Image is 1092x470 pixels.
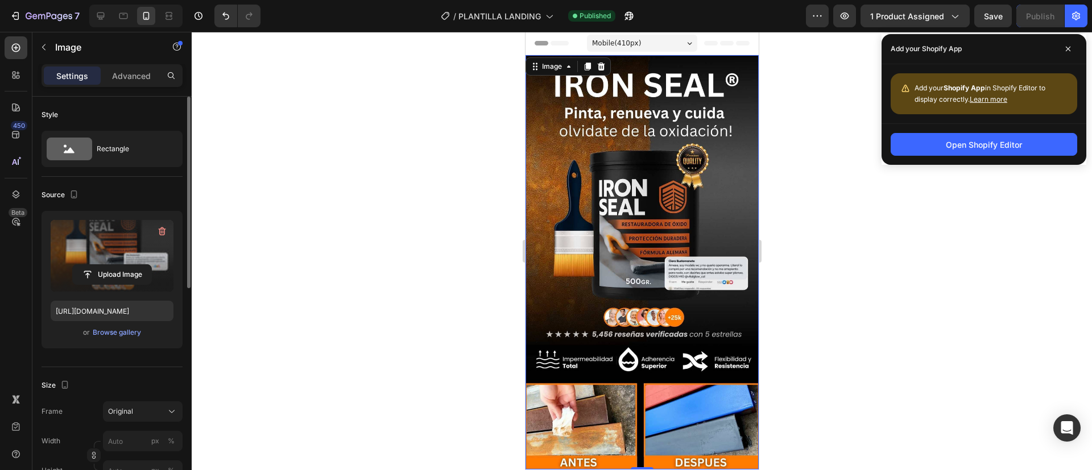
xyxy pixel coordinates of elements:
[526,32,759,470] iframe: Design area
[92,327,142,338] button: Browse gallery
[9,208,27,217] div: Beta
[861,5,970,27] button: 1 product assigned
[453,10,456,22] span: /
[75,9,80,23] p: 7
[42,188,81,203] div: Source
[944,84,985,92] strong: Shopify App
[580,11,611,21] span: Published
[42,378,72,393] div: Size
[56,70,88,82] p: Settings
[974,5,1012,27] button: Save
[1053,414,1081,442] div: Open Intercom Messenger
[51,301,173,321] input: https://example.com/image.jpg
[970,94,1007,105] button: Learn more
[214,5,260,27] div: Undo/Redo
[11,121,27,130] div: 450
[915,84,1045,103] span: Add your in Shopify Editor to display correctly.
[151,436,159,446] div: px
[168,436,175,446] div: %
[112,70,151,82] p: Advanced
[870,10,944,22] span: 1 product assigned
[458,10,541,22] span: PLANTILLA LANDING
[103,431,183,451] input: px%
[148,434,162,448] button: %
[83,326,90,339] span: or
[93,327,141,338] div: Browse gallery
[42,436,60,446] label: Width
[164,434,178,448] button: px
[55,40,152,54] p: Image
[42,406,63,417] label: Frame
[72,264,152,285] button: Upload Image
[1026,10,1054,22] div: Publish
[97,136,166,162] div: Rectangle
[891,133,1077,156] button: Open Shopify Editor
[42,110,58,120] div: Style
[5,5,85,27] button: 7
[1016,5,1064,27] button: Publish
[946,139,1022,151] div: Open Shopify Editor
[103,401,183,422] button: Original
[984,11,1003,21] span: Save
[891,43,962,55] p: Add your Shopify App
[108,406,133,417] span: Original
